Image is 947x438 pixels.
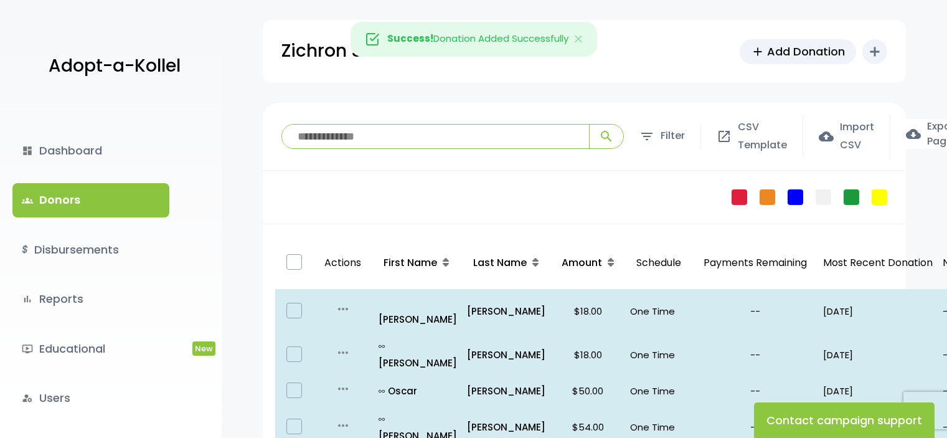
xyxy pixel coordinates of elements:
[281,36,413,67] p: Zichron Shneur
[12,134,169,168] a: dashboardDashboard
[819,129,834,144] span: cloud_upload
[22,145,33,156] i: dashboard
[697,383,813,399] p: --
[555,383,620,399] p: $50.00
[767,43,845,60] span: Add Donation
[49,50,181,82] p: Adopt-a-Kollel
[630,383,687,399] p: One Time
[384,255,437,270] span: First Name
[823,254,933,272] p: Most Recent Donation
[473,255,527,270] span: Last Name
[351,22,597,57] div: Donation Added Successfully
[336,381,351,396] i: more_horiz
[42,36,181,97] a: Adopt-a-Kollel
[754,402,935,438] button: Contact campaign support
[12,381,169,415] a: manage_accountsUsers
[630,242,687,285] p: Schedule
[336,418,351,433] i: more_horiz
[379,343,388,350] i: all_inclusive
[906,126,921,141] span: cloud_download
[22,293,33,305] i: bar_chart
[840,118,874,155] span: Import CSV
[318,242,367,285] p: Actions
[740,39,856,64] a: addAdd Donation
[22,195,33,206] span: groups
[867,44,882,59] i: add
[599,129,614,144] span: search
[738,118,787,155] span: CSV Template
[22,393,33,404] i: manage_accounts
[639,129,654,144] span: filter_list
[22,343,33,355] i: ondemand_video
[697,419,813,436] p: --
[12,183,169,217] a: groupsDonors
[697,242,813,285] p: Payments Remaining
[467,419,545,436] a: [PERSON_NAME]
[336,345,351,360] i: more_horiz
[562,255,602,270] span: Amount
[467,303,545,320] a: [PERSON_NAME]
[22,241,28,259] i: $
[661,127,685,145] span: Filter
[697,346,813,363] p: --
[387,32,433,45] strong: Success!
[379,338,457,371] p: [PERSON_NAME]
[589,125,623,148] button: search
[823,303,933,320] p: [DATE]
[379,388,388,394] i: all_inclusive
[630,419,687,436] p: One Time
[336,302,351,317] i: more_horiz
[823,346,933,363] p: [DATE]
[379,416,388,422] i: all_inclusive
[12,233,169,267] a: $Disbursements
[192,341,215,356] span: New
[379,383,457,399] a: all_inclusiveOscar
[555,346,620,363] p: $18.00
[630,346,687,363] p: One Time
[467,346,545,363] a: [PERSON_NAME]
[630,303,687,320] p: One Time
[823,383,933,399] p: [DATE]
[555,303,620,320] p: $18.00
[862,39,887,64] button: add
[379,383,457,399] p: Oscar
[697,303,813,320] p: --
[560,22,596,56] button: Close
[751,45,765,59] span: add
[717,129,732,144] span: open_in_new
[467,383,545,399] a: [PERSON_NAME]
[12,282,169,316] a: bar_chartReports
[12,332,169,366] a: ondemand_videoEducationalNew
[379,338,457,371] a: all_inclusive[PERSON_NAME]
[379,294,457,328] a: [PERSON_NAME]
[555,419,620,436] p: $54.00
